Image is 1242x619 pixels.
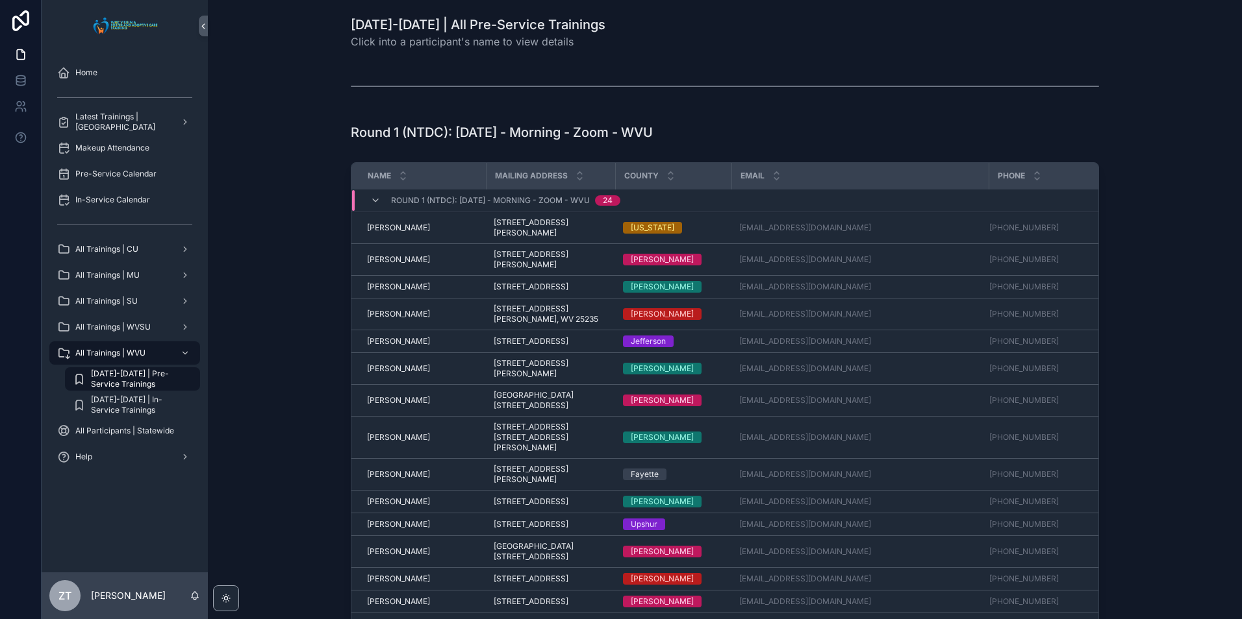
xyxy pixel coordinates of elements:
span: [DATE]-[DATE] | Pre-Service Trainings [91,369,187,389]
a: [EMAIL_ADDRESS][DOMAIN_NAME] [739,469,871,479]
a: All Trainings | SU [49,289,200,313]
div: 24 [603,195,613,206]
a: [PERSON_NAME] [367,254,478,265]
a: [EMAIL_ADDRESS][DOMAIN_NAME] [739,469,981,479]
span: [PERSON_NAME] [367,254,430,265]
a: [EMAIL_ADDRESS][DOMAIN_NAME] [739,223,871,233]
a: Upshur [623,518,724,530]
a: [PERSON_NAME] [367,395,478,406]
span: [STREET_ADDRESS] [STREET_ADDRESS][PERSON_NAME] [494,422,607,453]
a: [EMAIL_ADDRESS][DOMAIN_NAME] [739,363,871,374]
div: [PERSON_NAME] [631,281,694,293]
div: scrollable content [42,52,208,485]
div: [PERSON_NAME] [631,431,694,443]
span: [STREET_ADDRESS][PERSON_NAME] [494,249,607,270]
span: All Trainings | MU [75,270,140,280]
span: [PERSON_NAME] [367,546,430,557]
a: [STREET_ADDRESS] [494,574,607,584]
a: [EMAIL_ADDRESS][DOMAIN_NAME] [739,432,981,443]
a: Help [49,445,200,468]
span: [PERSON_NAME] [367,336,430,346]
span: All Trainings | WVU [75,348,146,358]
a: [PHONE_NUMBER] [989,469,1059,479]
a: [PHONE_NUMBER] [989,469,1096,479]
span: In-Service Calendar [75,195,150,205]
a: [PERSON_NAME] [623,431,724,443]
a: [PERSON_NAME] [367,336,478,346]
span: [PERSON_NAME] [367,519,430,529]
a: [PHONE_NUMBER] [989,336,1059,346]
span: [PERSON_NAME] [367,363,430,374]
a: [PHONE_NUMBER] [989,282,1059,292]
a: [EMAIL_ADDRESS][DOMAIN_NAME] [739,574,871,584]
a: Makeup Attendance [49,136,200,160]
a: [PHONE_NUMBER] [989,519,1059,529]
span: Pre-Service Calendar [75,169,157,179]
a: [EMAIL_ADDRESS][DOMAIN_NAME] [739,519,871,529]
a: [PERSON_NAME] [367,223,478,233]
a: [EMAIL_ADDRESS][DOMAIN_NAME] [739,546,981,557]
a: [PHONE_NUMBER] [989,519,1096,529]
a: Pre-Service Calendar [49,162,200,186]
a: [EMAIL_ADDRESS][DOMAIN_NAME] [739,496,871,507]
span: Mailing Address [495,171,568,181]
a: [PERSON_NAME] [623,596,724,607]
a: [EMAIL_ADDRESS][DOMAIN_NAME] [739,309,871,319]
a: [DATE]-[DATE] | Pre-Service Trainings [65,367,200,391]
a: [PERSON_NAME] [367,469,478,479]
a: [EMAIL_ADDRESS][DOMAIN_NAME] [739,519,981,529]
span: [STREET_ADDRESS] [494,519,568,529]
a: [PHONE_NUMBER] [989,432,1059,443]
a: [PERSON_NAME] [623,308,724,320]
a: [PHONE_NUMBER] [989,432,1096,443]
span: Latest Trainings | [GEOGRAPHIC_DATA] [75,112,170,132]
span: [PERSON_NAME] [367,432,430,443]
a: [EMAIL_ADDRESS][DOMAIN_NAME] [739,282,981,292]
span: Phone [998,171,1025,181]
a: [EMAIL_ADDRESS][DOMAIN_NAME] [739,395,871,406]
span: Makeup Attendance [75,143,149,153]
span: Email [741,171,765,181]
a: [EMAIL_ADDRESS][DOMAIN_NAME] [739,596,871,607]
a: [PERSON_NAME] [367,546,478,557]
a: [PERSON_NAME] [367,309,478,319]
a: [EMAIL_ADDRESS][DOMAIN_NAME] [739,254,871,265]
a: [PERSON_NAME] [367,363,478,374]
a: [STREET_ADDRESS] [494,336,607,346]
a: [PHONE_NUMBER] [989,336,1096,346]
a: [EMAIL_ADDRESS][DOMAIN_NAME] [739,574,981,584]
a: [PERSON_NAME] [367,496,478,507]
a: [EMAIL_ADDRESS][DOMAIN_NAME] [739,223,981,233]
a: [PERSON_NAME] [623,546,724,557]
span: All Trainings | CU [75,244,138,254]
span: [STREET_ADDRESS] [494,574,568,584]
a: [PERSON_NAME] [367,596,478,607]
span: [PERSON_NAME] [367,223,430,233]
a: [EMAIL_ADDRESS][DOMAIN_NAME] [739,336,871,346]
a: All Trainings | WVU [49,341,200,365]
a: [EMAIL_ADDRESS][DOMAIN_NAME] [739,309,981,319]
div: [PERSON_NAME] [631,308,694,320]
a: All Trainings | CU [49,237,200,261]
a: [PERSON_NAME] [367,574,478,584]
img: App logo [90,16,160,36]
a: [PERSON_NAME] [623,496,724,507]
div: [PERSON_NAME] [631,363,694,374]
div: Fayette [631,468,659,480]
span: All Trainings | SU [75,296,138,306]
span: Round 1 (NTDC): [DATE] - Morning - Zoom - WVU [391,195,590,206]
span: [PERSON_NAME] [367,574,430,584]
span: [STREET_ADDRESS][PERSON_NAME] [494,217,607,238]
a: [EMAIL_ADDRESS][DOMAIN_NAME] [739,496,981,507]
span: [PERSON_NAME] [367,309,430,319]
a: [PERSON_NAME] [623,573,724,585]
h1: [DATE]-[DATE] | All Pre-Service Trainings [351,16,605,34]
a: [STREET_ADDRESS] [494,596,607,607]
span: All Trainings | WVSU [75,322,151,332]
a: [GEOGRAPHIC_DATA][STREET_ADDRESS] [494,390,607,411]
div: [PERSON_NAME] [631,596,694,607]
span: [STREET_ADDRESS][PERSON_NAME] [494,464,607,485]
a: [DATE]-[DATE] | In-Service Trainings [65,393,200,417]
span: [STREET_ADDRESS] [494,282,568,292]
